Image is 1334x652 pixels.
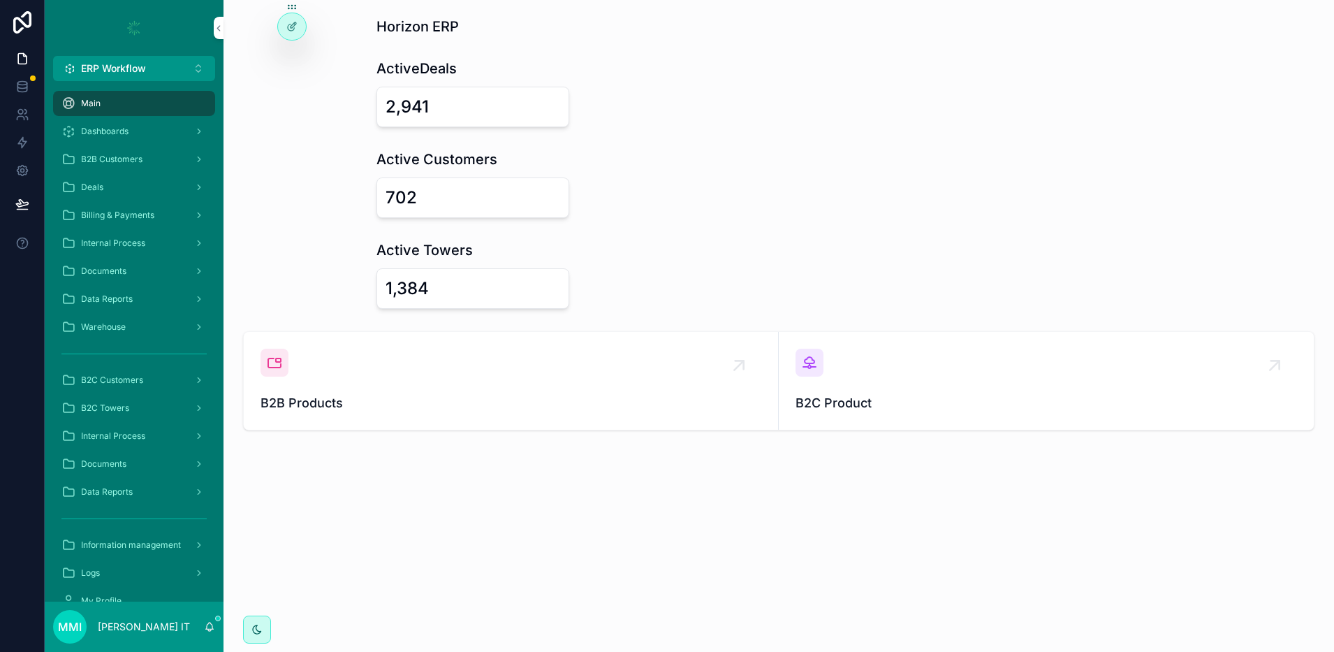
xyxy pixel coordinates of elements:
a: Documents [53,451,215,477]
h1: Active Towers [376,240,473,260]
span: B2C Towers [81,403,129,414]
a: Logs [53,560,215,586]
span: Documents [81,458,126,470]
h1: Horizon ERP [376,17,459,36]
a: B2C Towers [53,396,215,421]
h1: Active Customers [376,150,497,169]
a: B2B Customers [53,147,215,172]
a: Information management [53,533,215,558]
a: Documents [53,259,215,284]
div: scrollable content [45,81,223,602]
h1: ActiveDeals [376,59,457,78]
div: 2,941 [386,96,429,118]
div: 702 [386,187,417,209]
a: Dashboards [53,119,215,144]
span: B2C Product [796,393,1297,413]
a: Internal Process [53,231,215,256]
span: Main [81,98,101,109]
span: My Profile [81,595,122,607]
a: Internal Process [53,423,215,449]
span: Deals [81,182,103,193]
span: Internal Process [81,238,145,249]
button: Select Button [53,56,215,81]
span: B2B Products [261,393,761,413]
a: B2B Products [244,332,779,430]
span: Documents [81,266,126,277]
span: Dashboards [81,126,129,137]
a: B2C Product [779,332,1314,430]
a: B2C Customers [53,368,215,393]
a: Data Reports [53,479,215,505]
span: Internal Process [81,430,145,442]
a: Main [53,91,215,116]
span: Data Reports [81,294,133,305]
span: Billing & Payments [81,210,154,221]
img: App logo [123,17,145,39]
span: Warehouse [81,321,126,333]
a: Warehouse [53,314,215,340]
span: ERP Workflow [81,61,146,75]
a: Deals [53,175,215,200]
span: B2C Customers [81,375,143,386]
a: Billing & Payments [53,203,215,228]
a: Data Reports [53,287,215,312]
p: [PERSON_NAME] IT [98,620,190,634]
span: Data Reports [81,486,133,498]
a: My Profile [53,588,215,614]
span: Information management [81,539,181,551]
div: 1,384 [386,277,429,300]
span: B2B Customers [81,154,142,165]
span: MMI [58,618,82,635]
span: Logs [81,567,100,579]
